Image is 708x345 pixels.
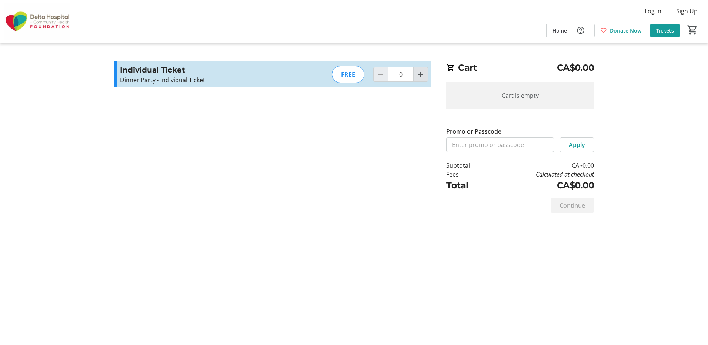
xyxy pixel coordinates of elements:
td: CA$0.00 [489,179,594,192]
span: Apply [569,140,585,149]
div: FREE [332,66,364,83]
button: Log In [639,5,667,17]
td: CA$0.00 [489,161,594,170]
a: Donate Now [594,24,647,37]
span: Donate Now [610,27,641,34]
a: Home [547,24,573,37]
span: Log In [645,7,661,16]
button: Increment by one [414,67,428,81]
a: Tickets [650,24,680,37]
td: Calculated at checkout [489,170,594,179]
div: Cart is empty [446,82,594,109]
span: Sign Up [676,7,698,16]
td: Total [446,179,489,192]
img: Delta Hospital and Community Health Foundation's Logo [4,3,70,40]
button: Apply [560,137,594,152]
h2: Cart [446,61,594,76]
input: Enter promo or passcode [446,137,554,152]
p: Dinner Party - Individual Ticket [120,76,282,84]
button: Sign Up [670,5,704,17]
button: Cart [686,23,699,37]
input: Individual Ticket Quantity [388,67,414,82]
span: Home [552,27,567,34]
h3: Individual Ticket [120,64,282,76]
button: Help [573,23,588,38]
td: Subtotal [446,161,489,170]
span: Tickets [656,27,674,34]
td: Fees [446,170,489,179]
span: CA$0.00 [557,61,594,74]
label: Promo or Passcode [446,127,501,136]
